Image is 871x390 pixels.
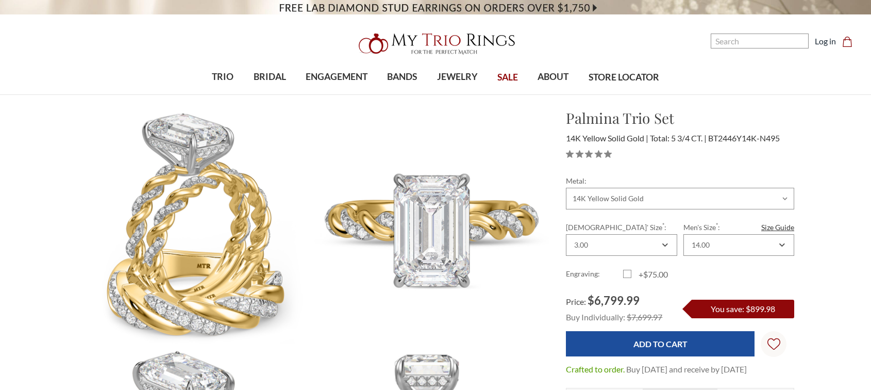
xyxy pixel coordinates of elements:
label: [DEMOGRAPHIC_DATA]' Size : [566,222,677,233]
a: Cart with 0 items [842,35,859,47]
label: Engraving: [566,268,623,281]
a: Wish Lists [761,331,786,357]
span: SALE [497,71,518,84]
button: submenu toggle [264,94,275,95]
a: BRIDAL [243,60,295,94]
img: Photo of Palmina 5 3/4 ct tw. Lab Grown Diamond Emerald Solitaire Trio Set 14K Yellow Gold [BT244... [77,108,313,344]
button: submenu toggle [331,94,342,95]
span: TRIO [212,70,233,84]
div: 3.00 [574,241,588,249]
a: Log in [815,35,836,47]
a: TRIO [202,60,243,94]
a: ENGAGEMENT [296,60,377,94]
a: BANDS [377,60,427,94]
svg: Wish Lists [767,305,780,383]
svg: cart.cart_preview [842,37,852,47]
dt: Crafted to order. [566,363,625,376]
button: submenu toggle [452,94,462,95]
span: STORE LOCATOR [589,71,659,84]
span: Buy Individually: [566,312,625,322]
span: BT2446Y14K-N495 [708,133,780,143]
button: submenu toggle [397,94,407,95]
span: BANDS [387,70,417,84]
label: +$75.00 [623,268,680,281]
span: Total: 5 3/4 CT. [650,133,707,143]
span: $7,699.97 [627,312,662,322]
dd: Buy [DATE] and receive by [DATE] [626,363,747,376]
span: JEWELRY [437,70,478,84]
div: 14.00 [692,241,710,249]
button: submenu toggle [548,94,558,95]
img: Photo of Palmina 5 3/4 ct tw. Lab Grown Diamond Emerald Solitaire Trio Set 14K Yellow Gold [BT244... [314,108,549,344]
a: My Trio Rings [253,27,618,60]
span: ABOUT [538,70,568,84]
span: ENGAGEMENT [306,70,367,84]
span: $6,799.99 [588,294,640,307]
span: Price: [566,297,586,306]
label: Men's Size : [683,222,794,233]
img: My Trio Rings [353,27,518,60]
div: Combobox [566,234,677,256]
a: SALE [488,61,528,94]
a: JEWELRY [427,60,488,94]
h1: Palmina Trio Set [566,107,794,129]
a: ABOUT [528,60,578,94]
div: Combobox [683,234,794,256]
label: Metal: [566,175,794,186]
a: Size Guide [761,222,794,233]
span: 14K Yellow Solid Gold [566,133,648,143]
span: BRIDAL [254,70,286,84]
button: submenu toggle [217,94,228,95]
input: Add to Cart [566,331,755,356]
input: Search [711,34,809,48]
a: STORE LOCATOR [579,61,669,94]
span: You save: $899.98 [711,304,775,314]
